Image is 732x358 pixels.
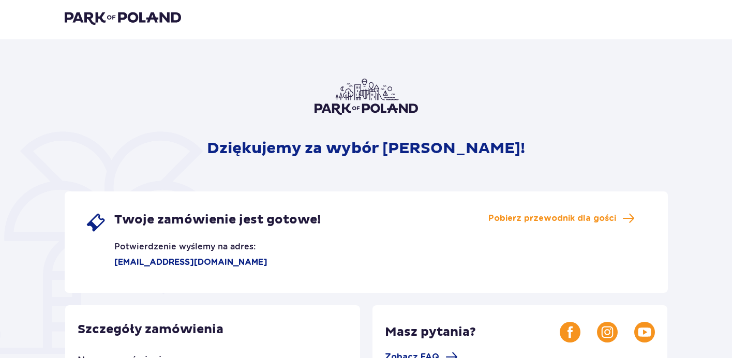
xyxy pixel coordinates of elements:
[114,212,321,228] span: Twoje zamówienie jest gotowe!
[560,322,580,342] img: Facebook
[634,322,655,342] img: Youtube
[488,212,635,225] a: Pobierz przewodnik dla gości
[85,233,256,252] p: Potwierdzenie wyślemy na adres:
[385,324,560,340] p: Masz pytania?
[85,212,106,233] img: single ticket icon
[315,79,418,115] img: Park of Poland logo
[78,322,223,337] p: Szczegóły zamówienia
[597,322,618,342] img: Instagram
[85,257,267,268] p: [EMAIL_ADDRESS][DOMAIN_NAME]
[207,139,525,158] p: Dziękujemy za wybór [PERSON_NAME]!
[488,213,616,224] span: Pobierz przewodnik dla gości
[65,10,181,25] img: Park of Poland logo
